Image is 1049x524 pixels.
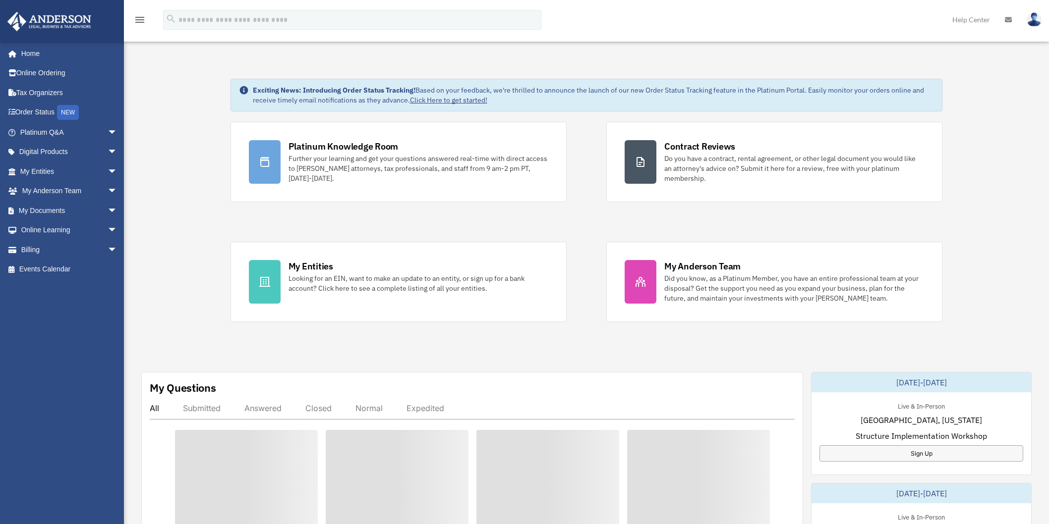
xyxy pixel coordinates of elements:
div: My Entities [289,260,333,272]
a: Tax Organizers [7,83,132,103]
span: [GEOGRAPHIC_DATA], [US_STATE] [861,414,982,426]
a: My Anderson Teamarrow_drop_down [7,181,132,201]
div: Based on your feedback, we're thrilled to announce the launch of our new Order Status Tracking fe... [253,85,934,105]
div: All [150,403,159,413]
i: search [166,13,176,24]
a: Contract Reviews Do you have a contract, rental agreement, or other legal document you would like... [606,122,942,202]
a: Sign Up [819,445,1023,462]
div: [DATE]-[DATE] [812,483,1031,503]
div: My Questions [150,380,216,395]
div: [DATE]-[DATE] [812,372,1031,392]
a: Events Calendar [7,260,132,279]
a: Digital Productsarrow_drop_down [7,142,132,162]
div: Live & In-Person [890,511,953,522]
span: arrow_drop_down [108,201,127,221]
img: Anderson Advisors Platinum Portal [4,12,94,31]
a: My Documentsarrow_drop_down [7,201,132,220]
a: Home [7,44,127,63]
span: arrow_drop_down [108,181,127,202]
div: Do you have a contract, rental agreement, or other legal document you would like an attorney's ad... [664,154,924,183]
a: My Anderson Team Did you know, as a Platinum Member, you have an entire professional team at your... [606,242,942,322]
div: My Anderson Team [664,260,741,272]
a: My Entities Looking for an EIN, want to make an update to an entity, or sign up for a bank accoun... [231,242,567,322]
div: Contract Reviews [664,140,735,153]
a: Platinum Knowledge Room Further your learning and get your questions answered real-time with dire... [231,122,567,202]
i: menu [134,14,146,26]
a: My Entitiesarrow_drop_down [7,161,132,181]
div: Expedited [407,403,444,413]
div: Live & In-Person [890,400,953,411]
img: User Pic [1027,12,1042,27]
a: Online Learningarrow_drop_down [7,220,132,240]
div: Looking for an EIN, want to make an update to an entity, or sign up for a bank account? Click her... [289,273,548,293]
span: arrow_drop_down [108,122,127,143]
div: Did you know, as a Platinum Member, you have an entire professional team at your disposal? Get th... [664,273,924,303]
a: Order StatusNEW [7,103,132,123]
a: Platinum Q&Aarrow_drop_down [7,122,132,142]
a: Click Here to get started! [410,96,487,105]
span: arrow_drop_down [108,240,127,260]
a: Online Ordering [7,63,132,83]
div: Answered [244,403,282,413]
span: Structure Implementation Workshop [856,430,987,442]
a: Billingarrow_drop_down [7,240,132,260]
div: Normal [355,403,383,413]
div: NEW [57,105,79,120]
span: arrow_drop_down [108,142,127,162]
span: arrow_drop_down [108,220,127,241]
span: arrow_drop_down [108,161,127,182]
div: Platinum Knowledge Room [289,140,399,153]
strong: Exciting News: Introducing Order Status Tracking! [253,86,415,95]
div: Further your learning and get your questions answered real-time with direct access to [PERSON_NAM... [289,154,548,183]
div: Submitted [183,403,221,413]
div: Closed [305,403,332,413]
a: menu [134,17,146,26]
